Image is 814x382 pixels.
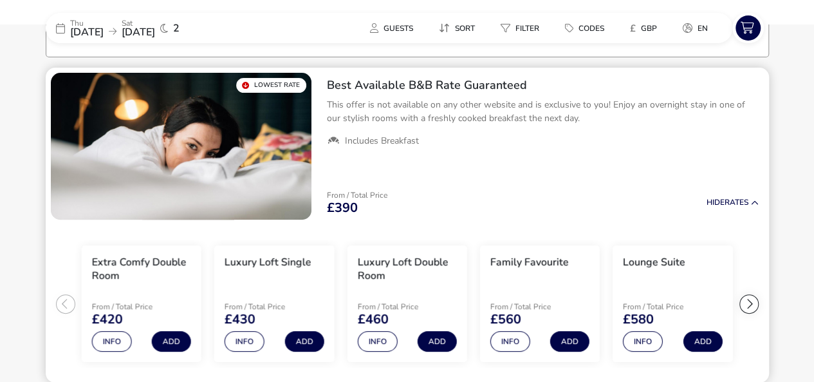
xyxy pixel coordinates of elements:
span: [DATE] [70,25,104,39]
button: Info [623,331,663,352]
span: Includes Breakfast [345,135,419,147]
span: £460 [357,313,388,326]
button: Add [550,331,589,352]
h3: Family Favourite [490,256,569,269]
h3: Lounge Suite [623,256,685,269]
i: £ [630,22,636,35]
span: Filter [515,23,539,33]
swiper-slide: 3 / 6 [208,240,340,368]
button: Sort [429,19,485,37]
span: Hide [707,197,725,207]
naf-pibe-menu-bar-item: Guests [360,19,429,37]
span: GBP [641,23,657,33]
p: From / Total Price [357,303,449,310]
h3: Luxury Loft Single [225,256,311,269]
span: Codes [578,23,604,33]
button: HideRates [707,198,759,207]
swiper-slide: 5 / 6 [474,240,606,368]
h3: Luxury Loft Double Room [357,256,456,283]
button: Info [225,331,264,352]
div: Lowest Rate [236,78,306,93]
p: From / Total Price [225,303,316,310]
span: £390 [327,202,358,215]
button: Guests [360,19,423,37]
naf-pibe-menu-bar-item: Codes [555,19,620,37]
swiper-slide: 1 / 1 [51,73,311,220]
button: Add [418,331,457,352]
p: From / Total Price [490,303,582,310]
span: en [698,23,708,33]
button: Add [152,331,191,352]
p: This offer is not available on any other website and is exclusive to you! Enjoy an overnight stay... [327,98,759,125]
div: Best Available B&B Rate GuaranteedThis offer is not available on any other website and is exclusi... [317,68,769,158]
naf-pibe-menu-bar-item: £GBP [620,19,672,37]
p: From / Total Price [623,303,714,310]
p: Sat [122,19,155,27]
button: Codes [555,19,615,37]
p: From / Total Price [327,191,387,199]
span: £420 [91,313,122,326]
h3: Extra Comfy Double Room [91,256,190,283]
button: £GBP [620,19,667,37]
button: Info [490,331,530,352]
span: £560 [490,313,521,326]
h2: Best Available B&B Rate Guaranteed [327,78,759,93]
swiper-slide: 6 / 6 [606,240,739,368]
swiper-slide: 4 / 6 [340,240,473,368]
naf-pibe-menu-bar-item: en [672,19,723,37]
span: £430 [225,313,255,326]
span: £580 [623,313,654,326]
p: From / Total Price [91,303,183,310]
swiper-slide: 2 / 6 [75,240,207,368]
span: [DATE] [122,25,155,39]
span: Sort [455,23,475,33]
naf-pibe-menu-bar-item: Sort [429,19,490,37]
p: Thu [70,19,104,27]
button: Info [91,331,131,352]
button: Info [357,331,397,352]
button: en [672,19,718,37]
naf-pibe-menu-bar-item: Filter [490,19,555,37]
span: Guests [384,23,413,33]
div: Thu[DATE]Sat[DATE]2 [46,13,239,43]
button: Add [284,331,324,352]
button: Filter [490,19,550,37]
span: 2 [173,23,180,33]
button: Add [683,331,722,352]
